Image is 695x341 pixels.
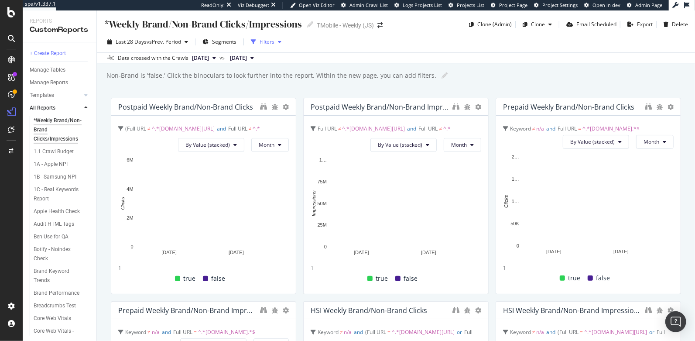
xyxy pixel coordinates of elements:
a: Logs Projects List [394,2,442,9]
div: Core Web Vitals [34,314,71,323]
button: [DATE] [226,53,257,63]
span: ≠ [208,137,211,145]
span: and [176,137,185,145]
span: Last 28 Days [116,38,147,45]
span: By Value (stacked) [570,138,615,145]
span: Full URL [560,328,579,336]
div: binoculars [645,103,652,110]
text: 4M [127,186,133,192]
div: Filters [260,38,274,45]
a: Brand Performance [34,289,90,298]
span: ≠ [439,125,442,132]
div: bug [464,104,471,110]
div: 1 [118,265,121,272]
a: Botify - Noindex Check [34,245,90,263]
span: Month [644,138,659,145]
div: *Weekly Brand/Non-Brand Clicks/Impressions [34,116,86,144]
a: Apple Health Check [34,207,90,216]
span: and [354,328,363,336]
text: [DATE] [354,250,369,255]
button: Export [624,17,653,31]
span: Full URL [419,125,438,132]
div: Clone (Admin) [477,21,512,28]
span: ≠ [400,137,403,145]
text: 6M [127,157,133,162]
a: 1B - Samsung NPI [34,172,90,182]
span: ≠ [147,328,151,336]
button: By Value (stacked) [563,135,629,149]
div: Manage Reports [30,78,68,87]
span: and [217,125,226,132]
text: 0 [517,243,519,248]
svg: A chart. [118,155,287,265]
svg: A chart. [503,152,671,264]
a: Admin Crawl List [341,2,388,9]
svg: A chart. [311,155,479,265]
div: Apple Health Check [34,207,80,216]
div: Non-Brand is 'false.' Click the binoculars to look further into the report. Within the new page, ... [106,71,436,80]
a: Core Web Vitals [34,314,90,323]
span: ≠ [532,328,535,336]
span: Month [451,141,467,148]
text: Impressions [311,190,316,217]
button: Month [636,135,674,149]
a: Audit HTML Tags [34,220,90,229]
button: By Value (stacked) [178,138,244,152]
div: Manage Tables [30,65,65,75]
span: Open in dev [592,2,620,8]
div: Brand Performance [34,289,79,298]
span: Full URL [187,137,206,145]
button: Month [444,138,481,152]
span: ^.*[DOMAIN_NAME].*$ [583,125,640,132]
div: binoculars [452,103,459,110]
text: 1… [512,176,519,182]
text: 75M [318,179,327,184]
text: [DATE] [161,250,177,255]
span: Segments [212,38,236,45]
div: Prepaid Weekly Brand/non-brand Clicks [503,103,634,111]
text: 50M [318,201,327,206]
div: Reports [30,17,89,25]
div: bug [271,307,278,313]
text: 2… [512,154,519,159]
div: + Create Report [30,49,66,58]
span: Full URL [127,125,146,132]
text: 0 [131,244,134,249]
span: Full URL [380,137,399,145]
div: Open Intercom Messenger [665,311,686,332]
div: bug [464,307,471,313]
div: bug [656,104,663,110]
span: and [368,137,377,145]
div: Postpaid Weekly Brand/non-brand Impressions [311,103,448,111]
div: arrow-right-arrow-left [377,22,383,28]
span: vs Prev. Period [147,38,181,45]
span: ^.*[DOMAIN_NAME][URL] [342,125,405,132]
span: By Value (stacked) [378,141,422,148]
a: Templates [30,91,82,100]
span: ≠ [147,125,151,132]
span: ≠ [338,125,341,132]
span: Keyword [318,328,339,336]
button: By Value (stacked) [370,138,437,152]
div: bug [271,104,278,110]
span: Full URL [228,125,247,132]
a: Open in dev [584,2,620,9]
div: bug [656,307,663,313]
div: Export [637,21,653,28]
span: or [650,328,655,336]
span: n/a [537,328,544,336]
text: 50K [510,221,519,226]
div: HSI Weekly Brand/non-brand Impressions [503,306,640,315]
a: Project Settings [534,2,578,9]
button: Email Scheduled [563,17,616,31]
div: Postpaid Weekly Brand/non-brand ImpressionsFull URL ≠ ^.*[DOMAIN_NAME][URL]andFull URL ≠ ^.*[DOMA... [303,98,489,294]
div: HSI Weekly Brand/non-brand Clicks [311,306,427,315]
span: Logs Projects List [403,2,442,8]
span: Keyword [510,125,531,132]
span: Full URL [367,328,387,336]
button: [DATE] [188,53,219,63]
span: Project Settings [542,2,578,8]
a: Project Page [491,2,527,9]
